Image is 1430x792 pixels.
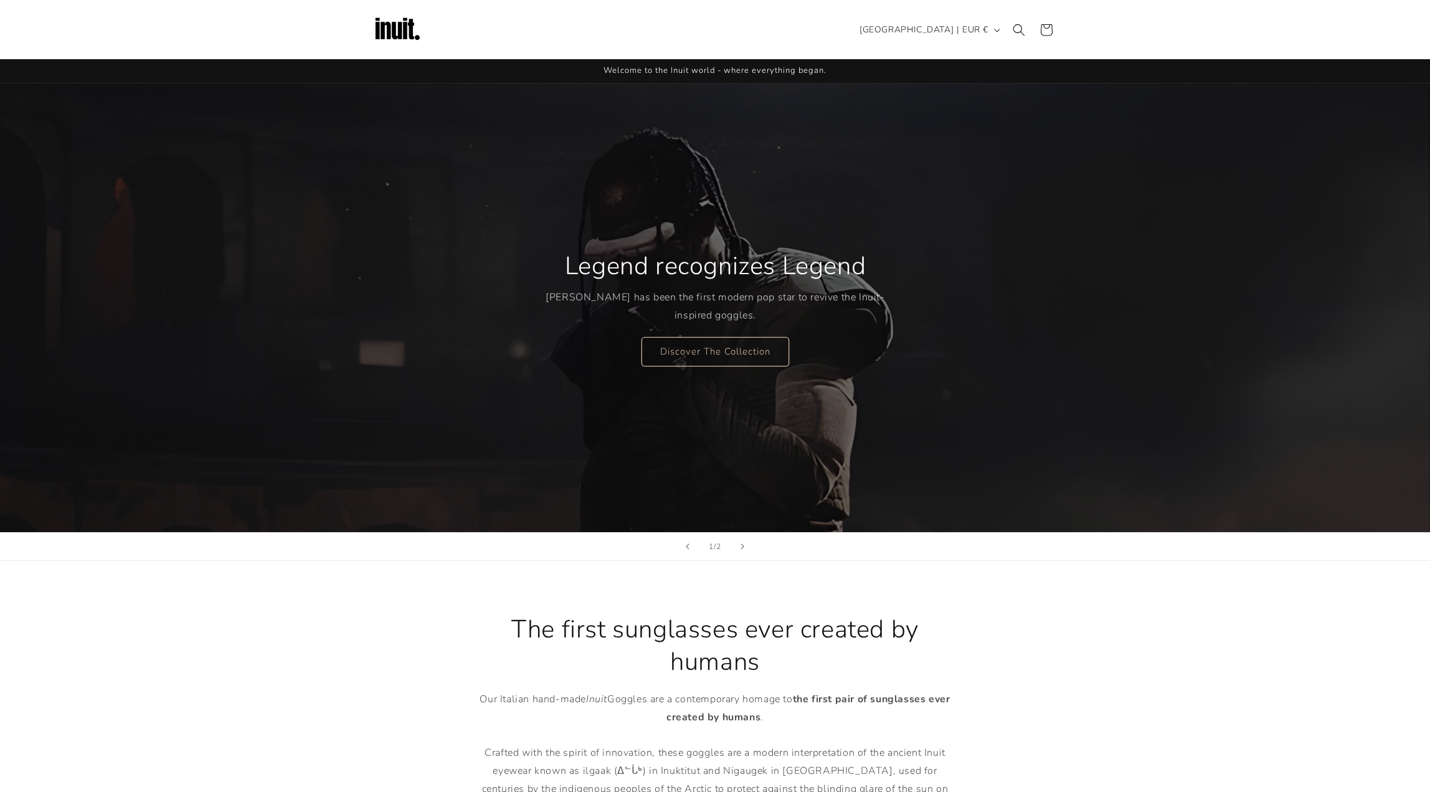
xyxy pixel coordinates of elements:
span: 1 [709,540,714,553]
span: Welcome to the Inuit world - where everything began. [604,65,826,76]
h2: Legend recognizes Legend [564,250,865,282]
h2: The first sunglasses ever created by humans [472,613,958,678]
span: [GEOGRAPHIC_DATA] | EUR € [859,23,988,36]
span: / [714,540,716,553]
button: Next slide [729,533,756,560]
button: Previous slide [674,533,701,560]
img: Inuit Logo [372,5,422,55]
em: Inuit [586,692,607,706]
strong: ever created by humans [666,692,950,724]
strong: the first pair of sunglasses [793,692,926,706]
summary: Search [1005,16,1033,44]
button: [GEOGRAPHIC_DATA] | EUR € [852,18,1005,42]
p: [PERSON_NAME] has been the first modern pop star to revive the Inuit-inspired goggles. [546,289,885,325]
a: Discover The Collection [642,336,789,366]
div: Announcement [372,59,1058,83]
span: 2 [716,540,721,553]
